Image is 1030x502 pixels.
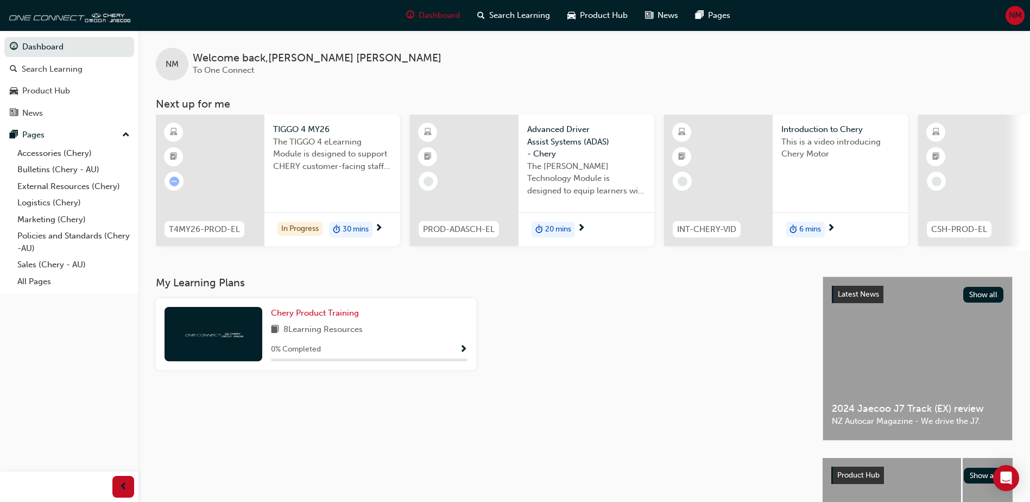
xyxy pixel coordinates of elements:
button: Pages [4,125,134,145]
span: T4MY26-PROD-EL [169,223,240,236]
a: car-iconProduct Hub [559,4,636,27]
span: News [658,9,678,22]
h3: My Learning Plans [156,277,805,289]
span: The TIGGO 4 eLearning Module is designed to support CHERY customer-facing staff with the product ... [273,136,391,173]
span: prev-icon [119,480,128,494]
a: pages-iconPages [687,4,739,27]
span: learningRecordVerb_NONE-icon [424,177,433,186]
span: book-icon [271,323,279,337]
span: car-icon [567,9,576,22]
span: INT-CHERY-VID [677,223,736,236]
div: Search Learning [22,63,83,76]
a: Product Hub [4,81,134,101]
a: search-iconSearch Learning [469,4,559,27]
span: next-icon [827,224,835,234]
span: TIGGO 4 MY26 [273,123,391,136]
span: 30 mins [343,223,369,236]
span: CSH-PROD-EL [931,223,987,236]
span: Product Hub [580,9,628,22]
span: learningResourceType_ELEARNING-icon [932,125,940,140]
span: search-icon [477,9,485,22]
span: 20 mins [545,223,571,236]
span: 6 mins [799,223,821,236]
span: booktick-icon [170,150,178,164]
a: PROD-ADASCH-ELAdvanced Driver Assist Systems (ADAS) - CheryThe [PERSON_NAME] Technology Module is... [410,115,654,246]
span: booktick-icon [424,150,432,164]
a: Bulletins (Chery - AU) [13,161,134,178]
span: guage-icon [406,9,414,22]
button: Show all [964,468,1004,484]
span: booktick-icon [932,150,940,164]
span: pages-icon [10,130,18,140]
div: News [22,107,43,120]
span: This is a video introducing Chery Motor [781,136,900,160]
span: learningResourceType_ELEARNING-icon [424,125,432,140]
span: learningRecordVerb_NONE-icon [932,177,941,186]
span: next-icon [577,224,585,234]
span: 8 Learning Resources [283,323,363,337]
a: INT-CHERY-VIDIntroduction to CheryThis is a video introducing Chery Motorduration-icon6 mins [664,115,908,246]
a: Logistics (Chery) [13,194,134,211]
span: To One Connect [193,65,254,75]
a: Accessories (Chery) [13,145,134,162]
span: next-icon [375,224,383,234]
button: DashboardSearch LearningProduct HubNews [4,35,134,125]
button: Show Progress [459,343,467,356]
div: Pages [22,129,45,141]
a: Policies and Standards (Chery -AU) [13,228,134,256]
span: booktick-icon [678,150,686,164]
button: NM [1006,6,1025,25]
a: guage-iconDashboard [397,4,469,27]
span: Product Hub [837,470,880,480]
a: Chery Product Training [271,307,363,319]
span: Search Learning [489,9,550,22]
span: Show Progress [459,345,467,355]
span: up-icon [122,128,130,142]
img: oneconnect [5,4,130,26]
span: Advanced Driver Assist Systems (ADAS) - Chery [527,123,646,160]
span: NZ Autocar Magazine - We drive the J7. [832,415,1003,428]
span: news-icon [10,109,18,118]
span: learningResourceType_ELEARNING-icon [678,125,686,140]
div: Product Hub [22,85,70,97]
span: learningRecordVerb_NONE-icon [678,177,687,186]
span: learningResourceType_ELEARNING-icon [170,125,178,140]
span: 0 % Completed [271,343,321,356]
a: News [4,103,134,123]
div: Open Intercom Messenger [993,465,1019,491]
span: Latest News [838,290,879,299]
span: duration-icon [333,223,340,237]
a: Product HubShow all [831,467,1004,484]
span: Pages [708,9,730,22]
a: Search Learning [4,59,134,79]
a: All Pages [13,273,134,290]
span: news-icon [645,9,653,22]
span: 2024 Jaecoo J7 Track (EX) review [832,403,1003,415]
span: NM [166,58,179,71]
span: pages-icon [696,9,704,22]
span: Welcome back , [PERSON_NAME] [PERSON_NAME] [193,52,441,65]
a: Dashboard [4,37,134,57]
span: learningRecordVerb_ATTEMPT-icon [169,177,179,186]
span: The [PERSON_NAME] Technology Module is designed to equip learners with essential knowledge about ... [527,160,646,197]
div: In Progress [277,222,323,236]
a: Marketing (Chery) [13,211,134,228]
img: oneconnect [184,329,243,339]
span: Dashboard [419,9,460,22]
a: T4MY26-PROD-ELTIGGO 4 MY26The TIGGO 4 eLearning Module is designed to support CHERY customer-faci... [156,115,400,246]
span: guage-icon [10,42,18,52]
span: Chery Product Training [271,308,359,318]
span: car-icon [10,86,18,96]
span: NM [1009,9,1022,22]
h3: Next up for me [138,98,1030,110]
a: Latest NewsShow all [832,286,1003,303]
a: news-iconNews [636,4,687,27]
button: Show all [963,287,1004,303]
a: External Resources (Chery) [13,178,134,195]
span: Introduction to Chery [781,123,900,136]
span: PROD-ADASCH-EL [423,223,495,236]
span: duration-icon [535,223,543,237]
a: Sales (Chery - AU) [13,256,134,273]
